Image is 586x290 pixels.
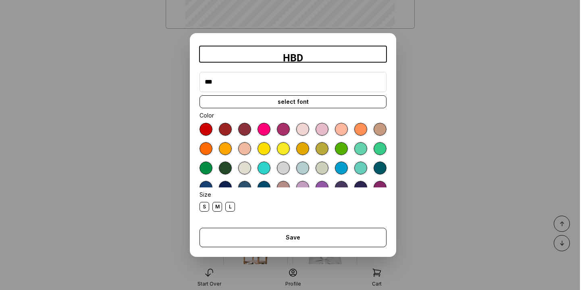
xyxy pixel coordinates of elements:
[199,95,387,108] div: select font
[199,111,387,120] div: Color
[212,202,222,212] div: M
[199,191,387,199] div: Size
[283,54,303,62] div: HBD
[225,202,235,212] div: L
[199,228,387,247] button: Save
[199,202,209,212] div: S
